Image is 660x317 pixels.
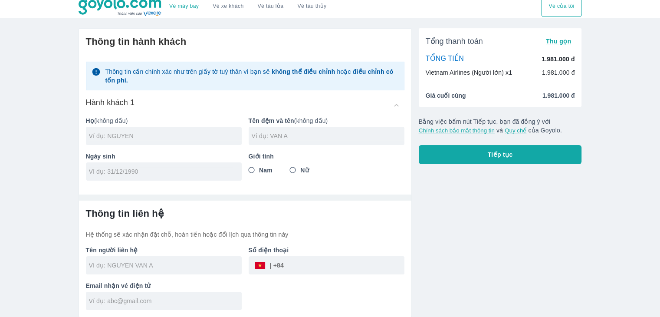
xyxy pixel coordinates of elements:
strong: không thể điều chỉnh [272,68,335,75]
span: Tổng thanh toán [426,36,483,46]
span: 1.981.000 đ [542,91,575,100]
b: Họ [86,117,94,124]
a: Vé xe khách [213,3,243,10]
button: Chính sách bảo mật thông tin [419,127,495,134]
p: Bằng việc bấm nút Tiếp tục, bạn đã đồng ý với và của Goyolo. [419,117,582,135]
input: Ví dụ: 31/12/1990 [89,167,233,176]
p: Giới tính [249,152,404,161]
input: Ví dụ: abc@gmail.com [89,297,242,305]
p: TỔNG TIỀN [426,54,464,64]
input: Ví dụ: NGUYEN VAN A [89,261,242,270]
button: Tiếp tục [419,145,582,164]
span: Giá cuối cùng [426,91,466,100]
h6: Thông tin liên hệ [86,208,404,220]
p: Ngày sinh [86,152,242,161]
b: Số điện thoại [249,247,289,254]
a: Vé máy bay [169,3,199,10]
b: Tên người liên hệ [86,247,138,254]
span: Tiếp tục [488,150,513,159]
h6: Thông tin hành khách [86,36,404,48]
p: 1.981.000 đ [542,68,575,77]
input: Ví dụ: VAN A [252,132,404,140]
p: 1.981.000 đ [542,55,575,63]
span: Thu gọn [546,38,571,45]
span: Nam [259,166,273,175]
p: (không dấu) [249,116,404,125]
h6: Hành khách 1 [86,97,135,108]
button: Thu gọn [542,35,575,47]
p: Thông tin cần chính xác như trên giấy tờ tuỳ thân vì bạn sẽ hoặc [105,67,398,85]
b: Email nhận vé điện tử [86,282,151,289]
span: Nữ [300,166,309,175]
b: Tên đệm và tên [249,117,294,124]
button: Quy chế [505,127,526,134]
p: (không dấu) [86,116,242,125]
p: Vietnam Airlines (Người lớn) x1 [426,68,512,77]
p: Hệ thống sẽ xác nhận đặt chỗ, hoàn tiền hoặc đổi lịch qua thông tin này [86,230,404,239]
input: Ví dụ: NGUYEN [89,132,242,140]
